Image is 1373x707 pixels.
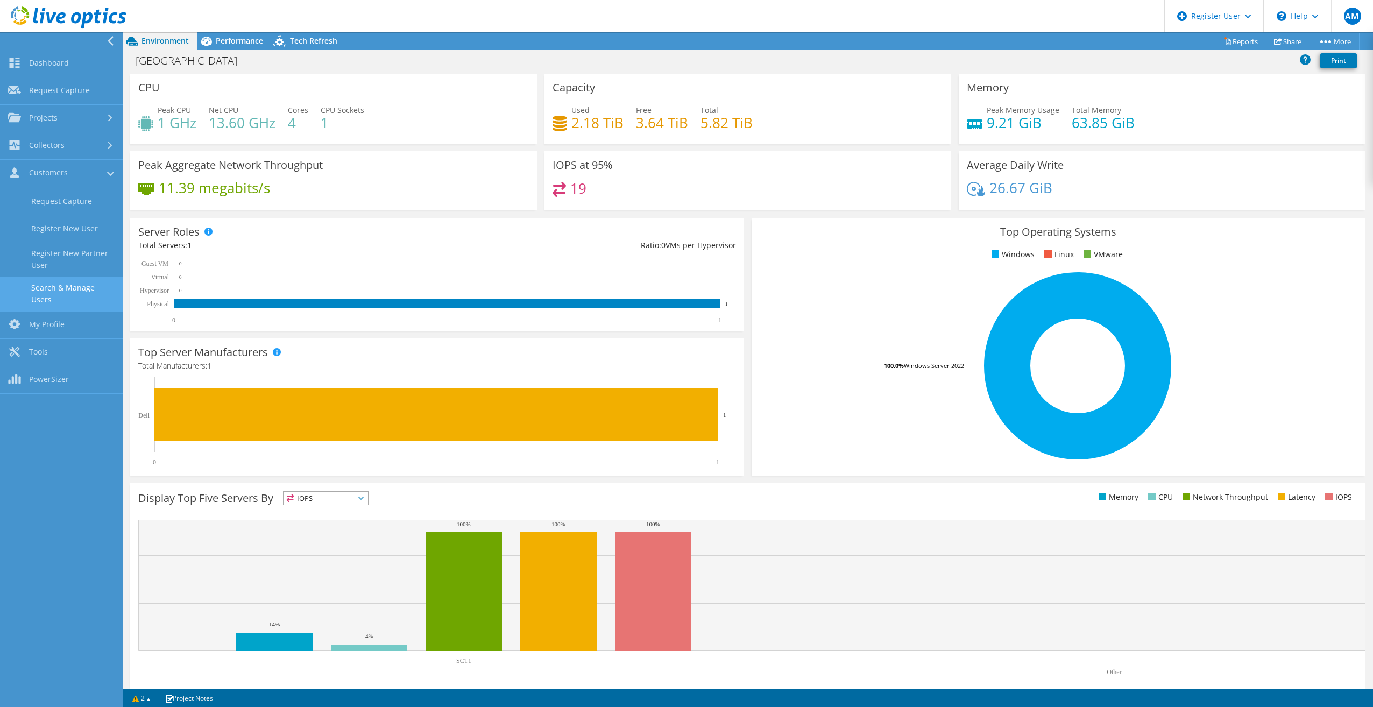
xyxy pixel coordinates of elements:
[1107,668,1121,676] text: Other
[187,240,192,250] span: 1
[661,240,666,250] span: 0
[437,239,735,251] div: Ratio: VMs per Hypervisor
[1266,33,1310,50] a: Share
[158,105,191,115] span: Peak CPU
[1277,11,1286,21] svg: \n
[571,117,624,129] h4: 2.18 TiB
[158,117,196,129] h4: 1 GHz
[141,36,189,46] span: Environment
[138,226,200,238] h3: Server Roles
[716,458,719,466] text: 1
[987,105,1059,115] span: Peak Memory Usage
[290,36,337,46] span: Tech Refresh
[553,82,595,94] h3: Capacity
[760,226,1357,238] h3: Top Operating Systems
[904,362,964,370] tspan: Windows Server 2022
[151,273,169,281] text: Virtual
[125,691,158,705] a: 2
[884,362,904,370] tspan: 100.0%
[153,458,156,466] text: 0
[138,239,437,251] div: Total Servers:
[216,36,263,46] span: Performance
[138,82,160,94] h3: CPU
[138,159,323,171] h3: Peak Aggregate Network Throughput
[551,521,565,527] text: 100%
[1042,249,1074,260] li: Linux
[553,159,613,171] h3: IOPS at 95%
[1320,53,1357,68] a: Print
[138,347,268,358] h3: Top Server Manufacturers
[141,260,168,267] text: Guest VM
[365,633,373,639] text: 4%
[1322,491,1352,503] li: IOPS
[269,621,280,627] text: 14%
[172,316,175,324] text: 0
[1081,249,1123,260] li: VMware
[288,117,308,129] h4: 4
[636,117,688,129] h4: 3.64 TiB
[646,521,660,527] text: 100%
[989,249,1035,260] li: Windows
[140,287,169,294] text: Hypervisor
[1072,117,1135,129] h4: 63.85 GiB
[138,412,150,419] text: Dell
[700,117,753,129] h4: 5.82 TiB
[1072,105,1121,115] span: Total Memory
[209,105,238,115] span: Net CPU
[138,360,736,372] h4: Total Manufacturers:
[159,182,270,194] h4: 11.39 megabits/s
[207,360,211,371] span: 1
[718,316,721,324] text: 1
[1344,8,1361,25] span: AM
[700,105,718,115] span: Total
[1145,491,1173,503] li: CPU
[131,55,254,67] h1: [GEOGRAPHIC_DATA]
[179,288,182,293] text: 0
[571,105,590,115] span: Used
[288,105,308,115] span: Cores
[989,182,1052,194] h4: 26.67 GiB
[570,182,586,194] h4: 19
[147,300,169,308] text: Physical
[1096,491,1138,503] li: Memory
[179,261,182,266] text: 0
[1180,491,1268,503] li: Network Throughput
[457,521,471,527] text: 100%
[636,105,652,115] span: Free
[967,82,1009,94] h3: Memory
[1310,33,1360,50] a: More
[987,117,1059,129] h4: 9.21 GiB
[158,691,221,705] a: Project Notes
[967,159,1064,171] h3: Average Daily Write
[284,492,368,505] span: IOPS
[321,105,364,115] span: CPU Sockets
[1215,33,1266,50] a: Reports
[725,301,728,307] text: 1
[321,117,364,129] h4: 1
[179,274,182,280] text: 0
[456,657,471,664] text: SCT1
[209,117,275,129] h4: 13.60 GHz
[723,412,726,418] text: 1
[1275,491,1315,503] li: Latency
